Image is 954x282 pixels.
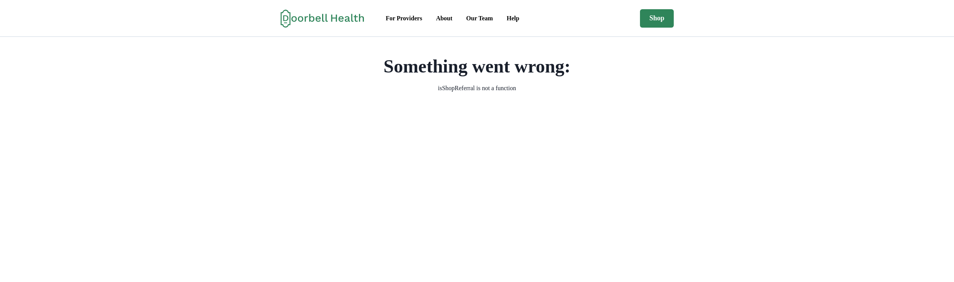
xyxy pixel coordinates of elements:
p: isShopReferral is not a function [438,84,516,93]
div: About [436,14,453,23]
h2: Something went wrong: [384,55,570,78]
div: For Providers [386,14,422,23]
a: For Providers [380,11,428,26]
a: Help [501,11,526,26]
a: About [430,11,459,26]
a: Our Team [460,11,499,26]
a: Shop [640,9,673,28]
div: Our Team [466,14,493,23]
div: Help [507,14,519,23]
